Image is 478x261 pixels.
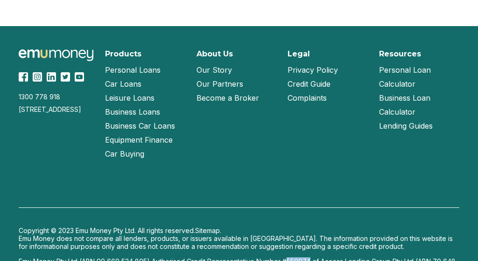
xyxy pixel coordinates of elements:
img: YouTube [75,72,84,82]
p: Emu Money does not compare all lenders, products, or issuers available in [GEOGRAPHIC_DATA]. The ... [19,234,459,250]
a: Credit Guide [288,77,330,91]
a: Sitemap. [195,227,221,234]
h2: Resources [379,49,421,58]
a: Car Buying [105,147,144,161]
a: Our Partners [197,77,243,91]
a: Car Loans [105,77,141,91]
img: Instagram [33,72,42,82]
a: Personal Loan Calculator [379,63,459,91]
a: Business Loan Calculator [379,91,459,119]
a: Personal Loans [105,63,161,77]
p: Copyright © 2023 Emu Money Pty Ltd. All rights reserved. [19,227,459,234]
img: Twitter [61,72,70,82]
img: Emu Money [19,49,93,61]
div: 1300 778 918 [19,93,94,101]
a: Equipment Finance [105,133,173,147]
a: Business Loans [105,105,160,119]
a: Lending Guides [379,119,433,133]
a: Our Story [197,63,232,77]
h2: Products [105,49,141,58]
h2: Legal [288,49,310,58]
a: Business Car Loans [105,119,175,133]
a: Complaints [288,91,327,105]
a: Privacy Policy [288,63,338,77]
img: Facebook [19,72,28,82]
h2: About Us [197,49,233,58]
a: Become a Broker [197,91,259,105]
a: Leisure Loans [105,91,155,105]
img: LinkedIn [47,72,56,82]
div: [STREET_ADDRESS] [19,105,94,113]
